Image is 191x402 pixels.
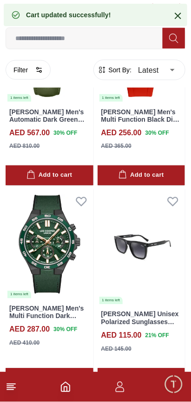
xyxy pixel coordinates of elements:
div: Add to cart [26,170,72,181]
button: Add to cart [98,368,185,388]
button: Filter [6,60,51,80]
div: 1 items left [7,291,31,298]
span: 30 % OFF [53,326,77,334]
span: 30 % OFF [53,129,77,137]
img: LEE COOPER Men's Multi Function Dark Green Dial Watch - LC08066.077 [6,189,93,299]
span: Sort By: [107,65,132,75]
div: AED 365.00 [101,142,132,151]
div: Chat Widget [164,374,184,395]
a: [PERSON_NAME] Unisex Polarized Sunglasses Shiny Black Mirror Lens - LC1021C01 [101,311,180,341]
button: Add to cart [6,166,93,186]
button: Add to cart [98,166,185,186]
img: LEE COOPER Unisex Polarized Sunglasses Shiny Black Mirror Lens - LC1021C01 [98,189,185,305]
a: [PERSON_NAME] Men's Automatic Dark Green Dial Watch - LC08125.375 [9,108,87,132]
div: Add to cart [119,170,164,181]
h4: AED 115.00 [101,330,142,341]
a: Home [60,381,71,393]
a: LEE COOPER Men's Multi Function Dark Green Dial Watch - LC08066.0771 items left [6,189,93,299]
a: [PERSON_NAME] Men's Multi Function Dark Green Dial Watch - LC08066.077 [9,305,84,336]
div: Latest [132,57,181,83]
button: Sort By: [98,65,132,75]
span: 21 % OFF [145,332,169,340]
div: Cart updated successfully! [26,10,111,20]
h4: AED 567.00 [9,127,50,139]
div: 1 items left [7,94,31,102]
a: LEE COOPER Unisex Polarized Sunglasses Shiny Black Mirror Lens - LC1021C011 items left [98,189,185,305]
a: [PERSON_NAME] Men's Multi Function Black Dial Watch - LC08003.658 [101,108,180,132]
h4: AED 287.00 [9,324,50,335]
button: Add to cart [6,368,93,388]
h4: AED 256.00 [101,127,142,139]
span: 30 % OFF [145,129,169,137]
div: AED 145.00 [101,345,132,353]
div: 1 items left [99,94,123,102]
div: 1 items left [99,297,123,305]
div: AED 410.00 [9,339,40,347]
div: AED 810.00 [9,142,40,151]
